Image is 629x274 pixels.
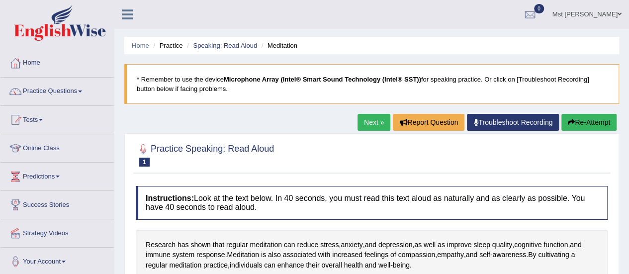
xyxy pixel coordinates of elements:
span: Click to see word definition [203,260,228,271]
a: Home [132,42,149,49]
a: Online Class [0,134,114,159]
span: Click to see word definition [538,250,569,260]
span: Click to see word definition [571,250,575,260]
span: Click to see word definition [261,250,266,260]
b: Microphone Array (Intel® Smart Sound Technology (Intel® SST)) [224,76,421,83]
li: Practice [151,41,182,50]
span: 1 [139,158,150,167]
span: Click to see word definition [341,240,362,250]
button: Report Question [393,114,464,131]
span: Click to see word definition [190,240,210,250]
span: Click to see word definition [146,250,171,260]
span: Click to see word definition [414,240,422,250]
a: Next » [358,114,390,131]
span: Click to see word definition [169,260,201,271]
span: Click to see word definition [447,240,472,250]
span: Click to see word definition [398,250,435,260]
blockquote: * Remember to use the device for speaking practice. Or click on [Troubleshoot Recording] button b... [124,64,619,104]
b: Instructions: [146,194,194,202]
span: Click to see word definition [424,240,436,250]
span: Click to see word definition [543,240,568,250]
span: Click to see word definition [306,260,319,271]
span: Click to see word definition [264,260,275,271]
li: Meditation [259,41,297,50]
span: Click to see word definition [528,250,536,260]
span: Click to see word definition [146,260,168,271]
a: Troubleshoot Recording [467,114,559,131]
span: Click to see word definition [438,240,445,250]
span: Click to see word definition [173,250,194,260]
span: Click to see word definition [479,250,490,260]
span: Click to see word definition [178,240,189,250]
span: Click to see word definition [213,240,224,250]
a: Tests [0,106,114,131]
span: Click to see word definition [514,240,541,250]
span: Click to see word definition [277,260,304,271]
span: Click to see word definition [393,260,410,271]
h2: Practice Speaking: Read Aloud [136,142,274,167]
span: Click to see word definition [437,250,464,260]
span: Click to see word definition [473,240,490,250]
a: Home [0,49,114,74]
span: Click to see word definition [378,260,390,271]
span: Click to see word definition [321,260,342,271]
span: Click to see word definition [365,260,376,271]
a: Strategy Videos [0,219,114,244]
span: Click to see word definition [378,240,413,250]
span: Click to see word definition [466,250,477,260]
span: Click to see word definition [320,240,339,250]
span: Click to see word definition [227,250,259,260]
span: Click to see word definition [230,260,262,271]
span: Click to see word definition [146,240,176,250]
span: Click to see word definition [196,250,225,260]
a: Speaking: Read Aloud [193,42,257,49]
span: Click to see word definition [250,240,282,250]
span: Click to see word definition [365,240,376,250]
a: Your Account [0,248,114,273]
span: 0 [534,4,544,13]
span: Click to see word definition [492,250,526,260]
span: Click to see word definition [268,250,281,260]
span: Click to see word definition [390,250,396,260]
a: Practice Questions [0,78,114,102]
h4: Look at the text below. In 40 seconds, you must read this text aloud as naturally and as clearly ... [136,186,608,219]
span: Click to see word definition [344,260,363,271]
span: Click to see word definition [318,250,330,260]
span: Click to see word definition [226,240,248,250]
span: Click to see word definition [364,250,388,260]
span: Click to see word definition [492,240,512,250]
a: Success Stories [0,191,114,216]
span: Click to see word definition [282,250,316,260]
span: Click to see word definition [332,250,362,260]
span: Click to see word definition [570,240,581,250]
button: Re-Attempt [561,114,617,131]
a: Predictions [0,163,114,187]
span: Click to see word definition [284,240,295,250]
span: Click to see word definition [297,240,318,250]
